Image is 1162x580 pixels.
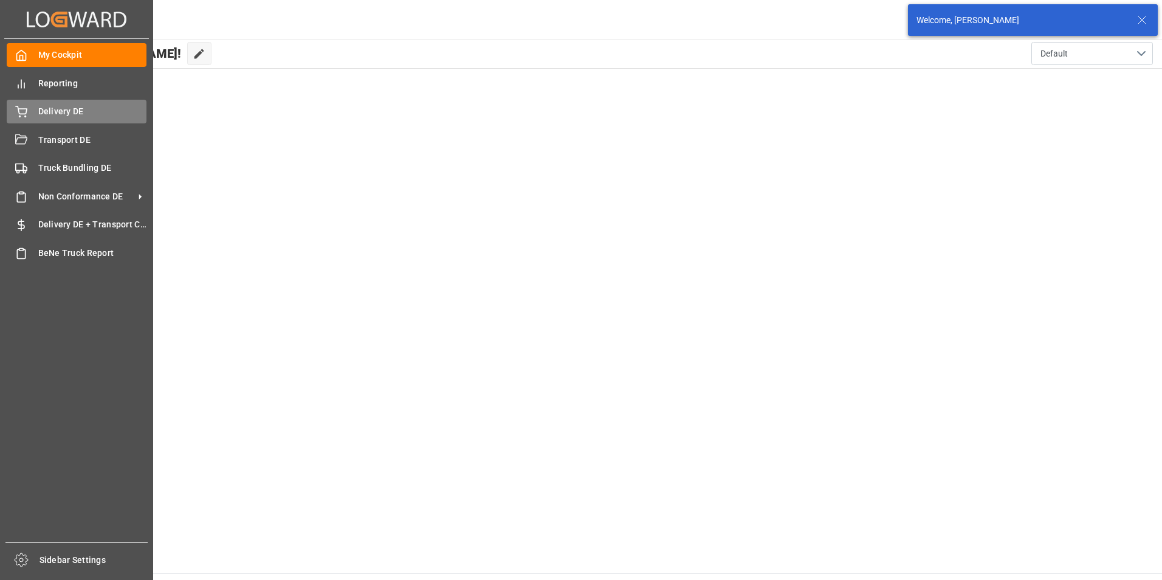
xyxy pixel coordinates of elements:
span: Reporting [38,77,147,90]
button: open menu [1031,42,1153,65]
span: Delivery DE [38,105,147,118]
a: Delivery DE [7,100,146,123]
span: Sidebar Settings [40,554,148,567]
div: Welcome, [PERSON_NAME] [916,14,1126,27]
span: My Cockpit [38,49,147,61]
span: Default [1040,47,1068,60]
span: Truck Bundling DE [38,162,147,174]
a: My Cockpit [7,43,146,67]
span: Hello [PERSON_NAME]! [50,42,181,65]
span: BeNe Truck Report [38,247,147,260]
a: BeNe Truck Report [7,241,146,264]
span: Transport DE [38,134,147,147]
span: Delivery DE + Transport Cost [38,218,147,231]
a: Reporting [7,71,146,95]
a: Transport DE [7,128,146,151]
a: Truck Bundling DE [7,156,146,180]
span: Non Conformance DE [38,190,134,203]
a: Delivery DE + Transport Cost [7,213,146,236]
